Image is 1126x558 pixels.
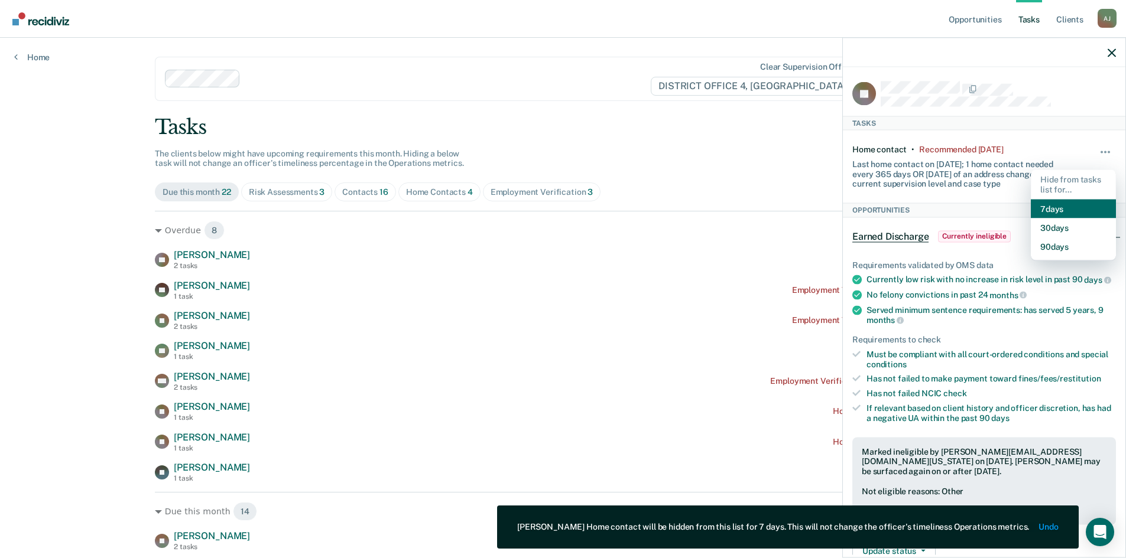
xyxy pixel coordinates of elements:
div: Requirements validated by OMS data [852,260,1116,270]
span: months [989,290,1027,299]
span: Earned Discharge [852,230,929,242]
div: [PERSON_NAME] Home contact will be hidden from this list for 7 days. This will not change the off... [517,522,1029,532]
span: [PERSON_NAME] [174,462,250,473]
span: months [867,315,904,325]
div: Contacts [342,187,388,197]
div: Served minimum sentence requirements: has served 5 years, 9 [867,305,1116,325]
div: Home contact recommended [DATE] [833,437,971,447]
div: Clear supervision officers [760,62,861,72]
span: conditions [867,359,907,368]
div: Home contact recommended [DATE] [833,406,971,416]
span: fines/fees/restitution [1018,374,1101,383]
div: Home Contacts [406,187,473,197]
span: [PERSON_NAME] [174,340,250,351]
div: Requirements to check [852,334,1116,344]
div: Employment Verification recommended [DATE] [792,285,971,295]
div: Employment Verification [491,187,593,197]
div: 2 tasks [174,262,250,270]
div: A J [1098,9,1117,28]
div: Currently low risk with no increase in risk level in past 90 [867,275,1116,285]
div: Due this month [163,187,231,197]
span: 8 [204,221,225,240]
span: 3 [588,187,593,197]
span: [PERSON_NAME] [174,310,250,321]
span: check [943,389,966,398]
div: Overdue [155,221,971,240]
div: 2 tasks [174,543,250,551]
div: Tasks [843,116,1125,130]
div: If relevant based on client history and officer discretion, has had a negative UA within the past 90 [867,403,1116,423]
a: Home [14,52,50,63]
div: • [911,144,914,154]
span: 16 [379,187,388,197]
div: 1 task [174,474,250,482]
div: Due this month [155,502,971,521]
div: Employment Verification recommended [DATE] [792,315,971,325]
div: Not eligible reasons: Other [862,486,1106,515]
div: Has not failed NCIC [867,389,1116,399]
span: days [991,413,1009,422]
span: 22 [222,187,231,197]
div: 1 task [174,413,250,422]
span: The clients below might have upcoming requirements this month. Hiding a below task will not chang... [155,149,464,168]
span: 3 [319,187,325,197]
div: 2 tasks [174,322,250,331]
div: Opportunities [843,203,1125,217]
div: 2 tasks [174,383,250,391]
button: Undo [1039,522,1059,532]
span: [PERSON_NAME] [174,401,250,412]
span: [PERSON_NAME] [174,530,250,541]
span: 14 [233,502,257,521]
div: Risk Assessments [249,187,325,197]
span: 4 [468,187,473,197]
div: Tasks [155,115,971,139]
div: Last home contact on [DATE]; 1 home contact needed every 365 days OR [DATE] of an address change ... [852,154,1072,188]
span: [PERSON_NAME] [174,249,250,260]
span: DISTRICT OFFICE 4, [GEOGRAPHIC_DATA] [651,77,863,96]
button: 7 days [1031,199,1116,218]
div: Hide from tasks list for... [1031,169,1116,199]
div: Employment Verification recommended a month ago [770,376,971,386]
div: 1 task [174,444,250,452]
span: days [1084,275,1111,285]
div: Recommended 14 days ago [919,144,1003,154]
button: 90 days [1031,237,1116,256]
div: Marked ineligible by [PERSON_NAME][EMAIL_ADDRESS][DOMAIN_NAME][US_STATE] on [DATE]. [PERSON_NAME]... [862,446,1106,476]
div: 1 task [174,292,250,301]
span: Currently ineligible [938,230,1011,242]
img: Recidiviz [12,12,69,25]
div: Must be compliant with all court-ordered conditions and special [867,349,1116,369]
span: [PERSON_NAME] [174,280,250,291]
button: 30 days [1031,218,1116,237]
div: No felony convictions in past 24 [867,289,1116,300]
div: Has not failed to make payment toward [867,374,1116,384]
div: Open Intercom Messenger [1086,518,1114,546]
span: [PERSON_NAME] [174,371,250,382]
div: Home contact [852,144,907,154]
span: [PERSON_NAME] [174,432,250,443]
div: Earned DischargeCurrently ineligible [843,217,1125,255]
div: 1 task [174,353,250,361]
button: Profile dropdown button [1098,9,1117,28]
